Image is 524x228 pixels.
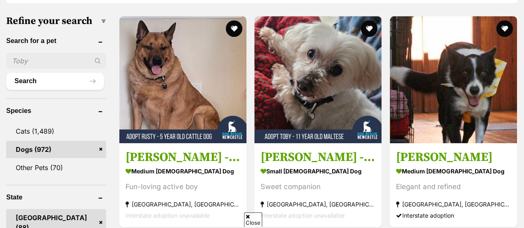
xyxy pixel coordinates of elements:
[361,20,378,37] button: favourite
[126,181,240,192] div: Fun-loving active boy
[396,210,511,221] div: Interstate adoption
[254,16,382,143] img: Toby - 11 Year Old Maltese - Maltese Dog
[254,143,382,227] a: [PERSON_NAME] - [DEMOGRAPHIC_DATA] Maltese small [DEMOGRAPHIC_DATA] Dog Sweet companion [GEOGRAPH...
[396,181,511,192] div: Elegant and refined
[126,165,240,177] strong: medium [DEMOGRAPHIC_DATA] Dog
[261,212,345,219] span: Interstate adoption unavailable
[6,53,106,69] input: Toby
[6,73,104,89] button: Search
[126,199,240,210] strong: [GEOGRAPHIC_DATA], [GEOGRAPHIC_DATA]
[396,199,511,210] strong: [GEOGRAPHIC_DATA], [GEOGRAPHIC_DATA]
[396,149,511,165] h3: [PERSON_NAME]
[6,37,106,45] header: Search for a pet
[6,194,106,201] header: State
[261,149,375,165] h3: [PERSON_NAME] - [DEMOGRAPHIC_DATA] Maltese
[261,199,375,210] strong: [GEOGRAPHIC_DATA], [GEOGRAPHIC_DATA]
[226,20,242,37] button: favourite
[396,165,511,177] strong: medium [DEMOGRAPHIC_DATA] Dog
[261,165,375,177] strong: small [DEMOGRAPHIC_DATA] Dog
[261,181,375,192] div: Sweet companion
[6,122,106,140] a: Cats (1,489)
[6,15,106,27] h3: Refine your search
[496,20,513,37] button: favourite
[126,212,210,219] span: Interstate adoption unavailable
[6,159,106,176] a: Other Pets (70)
[244,212,262,227] span: Close
[119,143,246,227] a: [PERSON_NAME] - [DEMOGRAPHIC_DATA] Cattle Dog medium [DEMOGRAPHIC_DATA] Dog Fun-loving active boy...
[119,16,246,143] img: Rusty - 5 Year Old Cattle Dog - Australian Cattle Dog
[126,149,240,165] h3: [PERSON_NAME] - [DEMOGRAPHIC_DATA] Cattle Dog
[6,141,106,158] a: Dogs (972)
[6,107,106,115] header: Species
[390,16,517,143] img: Millie - Border Collie Dog
[390,143,517,227] a: [PERSON_NAME] medium [DEMOGRAPHIC_DATA] Dog Elegant and refined [GEOGRAPHIC_DATA], [GEOGRAPHIC_DA...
